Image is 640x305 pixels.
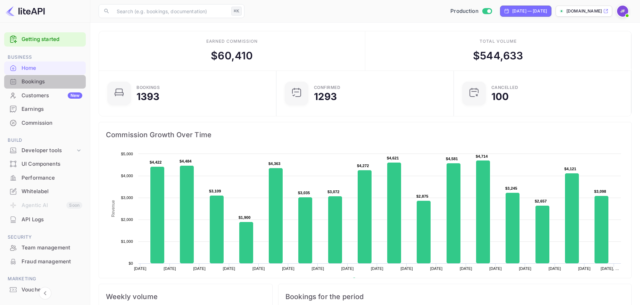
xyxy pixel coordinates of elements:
text: [DATE] [282,266,294,271]
a: Commission [4,116,86,129]
text: [DATE] [460,266,472,271]
text: $4,272 [357,164,369,168]
div: [DATE] — [DATE] [512,8,547,14]
text: Revenue [359,278,376,282]
text: $0 [128,261,133,265]
img: Jenny Frimer [617,6,628,17]
a: Home [4,61,86,74]
div: CustomersNew [4,89,86,102]
div: Home [22,64,82,72]
text: $3,035 [298,191,310,195]
text: [DATE] [252,266,265,271]
text: [DATE] [519,266,532,271]
div: Fraud management [22,258,82,266]
div: UI Components [4,157,86,171]
div: API Logs [22,216,82,224]
a: Team management [4,241,86,254]
div: 1293 [314,92,337,101]
div: ⌘K [231,7,242,16]
div: $ 544,633 [473,48,523,64]
text: Revenue [111,200,116,217]
text: $4,121 [564,167,576,171]
div: Bookings [4,75,86,89]
text: [DATE], … [601,266,619,271]
text: [DATE] [193,266,206,271]
text: $3,000 [121,196,133,200]
text: [DATE] [578,266,591,271]
text: $5,000 [121,152,133,156]
div: Developer tools [4,145,86,157]
div: Switch to Sandbox mode [448,7,494,15]
span: Weekly volume [106,291,265,302]
div: New [68,92,82,99]
text: $4,714 [476,154,488,158]
text: $3,098 [594,189,606,193]
text: [DATE] [223,266,235,271]
text: [DATE] [341,266,354,271]
div: Commission [4,116,86,130]
div: Click to change the date range period [500,6,551,17]
div: Vouchers [22,286,82,294]
text: $2,657 [535,199,547,203]
text: $2,000 [121,217,133,222]
div: 1393 [136,92,160,101]
a: API Logs [4,213,86,226]
span: Security [4,233,86,241]
a: Earnings [4,102,86,115]
div: Performance [4,171,86,185]
a: UI Components [4,157,86,170]
a: Whitelabel [4,185,86,198]
text: [DATE] [134,266,147,271]
text: $3,072 [327,190,340,194]
span: Marketing [4,275,86,283]
text: $4,000 [121,174,133,178]
div: CANCELLED [491,85,518,90]
div: Bookings [136,85,160,90]
text: $1,000 [121,239,133,244]
text: [DATE] [312,266,324,271]
button: Collapse navigation [39,287,51,299]
text: $4,621 [387,156,399,160]
span: Production [450,7,479,15]
span: Commission Growth Over Time [106,129,624,140]
img: LiteAPI logo [6,6,45,17]
div: Performance [22,174,82,182]
text: $4,422 [150,160,162,164]
text: $4,484 [180,159,192,163]
div: Home [4,61,86,75]
div: Earned commission [206,38,258,44]
text: [DATE] [400,266,413,271]
text: [DATE] [549,266,561,271]
div: Getting started [4,32,86,47]
a: Getting started [22,35,82,43]
div: UI Components [22,160,82,168]
div: Total volume [480,38,517,44]
text: [DATE] [371,266,383,271]
div: Whitelabel [22,188,82,196]
span: Build [4,137,86,144]
div: 100 [491,92,509,101]
div: Developer tools [22,147,75,155]
text: $4,581 [446,157,458,161]
text: [DATE] [430,266,443,271]
text: [DATE] [164,266,176,271]
a: Vouchers [4,283,86,296]
text: $3,245 [505,186,517,190]
text: $2,875 [416,194,429,198]
a: Bookings [4,75,86,88]
div: Team management [22,244,82,252]
a: Performance [4,171,86,184]
div: Customers [22,92,82,100]
a: Fraud management [4,255,86,268]
span: Business [4,53,86,61]
div: Earnings [22,105,82,113]
div: Bookings [22,78,82,86]
text: $1,900 [239,215,251,220]
div: Earnings [4,102,86,116]
text: $4,363 [268,162,281,166]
